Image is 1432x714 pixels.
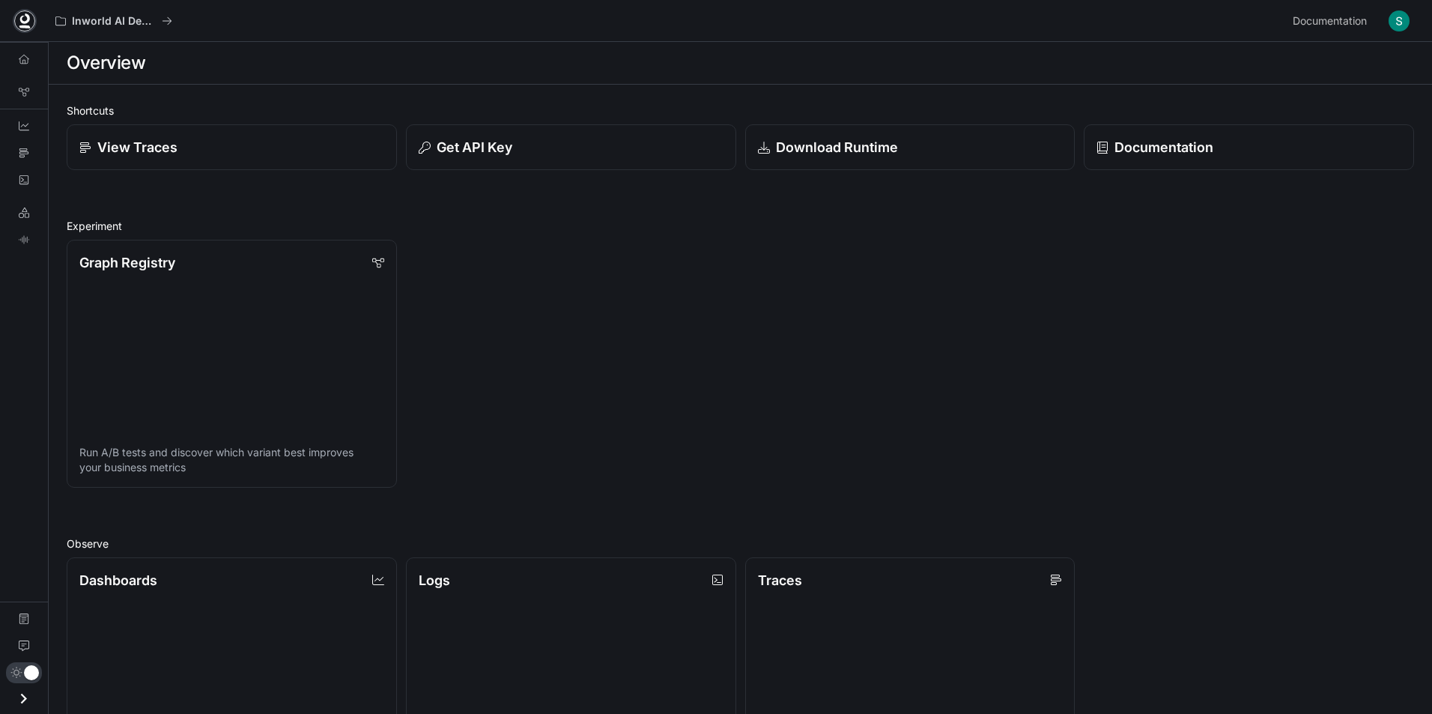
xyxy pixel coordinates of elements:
[1293,12,1367,31] span: Documentation
[67,124,397,170] a: View Traces
[67,103,1414,118] h2: Shortcuts
[1287,6,1378,36] a: Documentation
[437,137,512,157] p: Get API Key
[1384,6,1414,36] button: User avatar
[67,536,1414,551] h2: Observe
[6,201,42,225] a: LLM Playground
[6,607,42,631] a: Documentation
[6,114,42,138] a: Dashboards
[6,141,42,165] a: Traces
[1084,124,1414,170] a: Documentation
[97,137,178,157] p: View Traces
[758,570,802,590] p: Traces
[79,570,157,590] p: Dashboards
[7,683,40,714] button: Open drawer
[6,634,42,658] a: Feedback
[406,124,736,170] button: Get API Key
[1389,10,1410,31] img: User avatar
[6,47,42,71] a: Overview
[72,15,156,28] p: Inworld AI Demos
[776,137,898,157] p: Download Runtime
[419,570,450,590] p: Logs
[79,252,175,273] p: Graph Registry
[49,6,179,36] button: All workspaces
[1114,137,1213,157] p: Documentation
[6,228,42,252] a: TTS Playground
[79,445,384,475] p: Run A/B tests and discover which variant best improves your business metrics
[67,218,1414,234] h2: Experiment
[6,80,42,104] a: Graph Registry
[24,664,39,680] span: Dark mode toggle
[6,168,42,192] a: Logs
[745,124,1075,170] a: Download Runtime
[67,240,397,488] a: Graph RegistryRun A/B tests and discover which variant best improves your business metrics
[67,48,145,78] h1: Overview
